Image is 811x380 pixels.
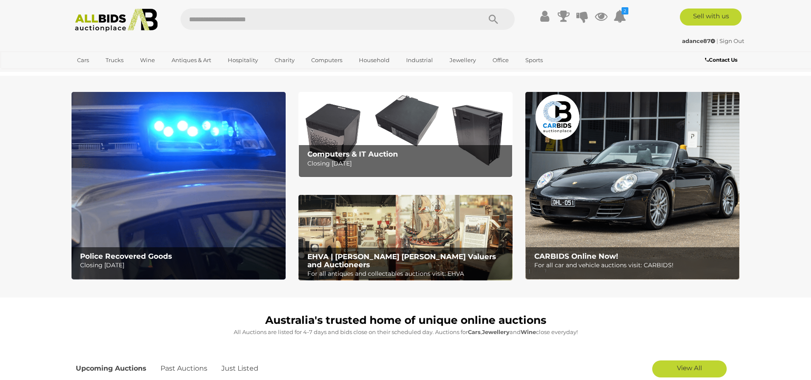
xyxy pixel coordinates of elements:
a: Computers & IT Auction Computers & IT Auction Closing [DATE] [298,92,513,177]
a: EHVA | Evans Hastings Valuers and Auctioneers EHVA | [PERSON_NAME] [PERSON_NAME] Valuers and Auct... [298,195,513,281]
i: 2 [622,7,628,14]
a: Antiques & Art [166,53,217,67]
b: Contact Us [705,57,737,63]
p: All Auctions are listed for 4-7 days and bids close on their scheduled day. Auctions for , and cl... [76,327,736,337]
img: Computers & IT Auction [298,92,513,177]
a: Cars [72,53,95,67]
a: Sports [520,53,548,67]
h1: Australia's trusted home of unique online auctions [76,314,736,326]
button: Search [472,9,515,30]
a: Sign Out [719,37,744,44]
a: Sell with us [680,9,742,26]
strong: adance87 [682,37,715,44]
span: | [716,37,718,44]
strong: Cars [468,329,481,335]
a: Jewellery [444,53,481,67]
img: Police Recovered Goods [72,92,286,280]
img: CARBIDS Online Now! [525,92,739,280]
img: Allbids.com.au [70,9,163,32]
a: Contact Us [705,55,739,65]
b: EHVA | [PERSON_NAME] [PERSON_NAME] Valuers and Auctioneers [307,252,496,269]
p: For all car and vehicle auctions visit: CARBIDS! [534,260,735,271]
a: Wine [135,53,160,67]
a: [GEOGRAPHIC_DATA] [72,67,143,81]
strong: Jewellery [482,329,510,335]
span: View All [677,364,702,372]
a: Office [487,53,514,67]
a: 2 [613,9,626,24]
a: Computers [306,53,348,67]
a: adance87 [682,37,716,44]
a: CARBIDS Online Now! CARBIDS Online Now! For all car and vehicle auctions visit: CARBIDS! [525,92,739,280]
p: For all antiques and collectables auctions visit: EHVA [307,269,508,279]
a: View All [652,360,727,377]
a: Household [353,53,395,67]
a: Industrial [401,53,438,67]
b: Computers & IT Auction [307,150,398,158]
p: Closing [DATE] [80,260,281,271]
strong: Wine [521,329,536,335]
b: CARBIDS Online Now! [534,252,618,260]
a: Hospitality [222,53,264,67]
a: Charity [269,53,300,67]
p: Closing [DATE] [307,158,508,169]
b: Police Recovered Goods [80,252,172,260]
a: Trucks [100,53,129,67]
a: Police Recovered Goods Police Recovered Goods Closing [DATE] [72,92,286,280]
img: EHVA | Evans Hastings Valuers and Auctioneers [298,195,513,281]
